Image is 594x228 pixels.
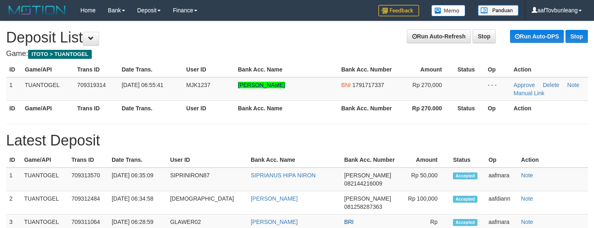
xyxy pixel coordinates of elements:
[118,101,183,116] th: Date Trans.
[431,5,466,16] img: Button%20Memo.svg
[403,152,450,168] th: Amount
[344,180,382,187] span: 082144216009
[235,101,338,116] th: Bank Acc. Name
[518,152,588,168] th: Action
[521,172,533,179] a: Note
[21,168,68,191] td: TUANTOGEL
[485,152,518,168] th: Op
[485,191,518,215] td: aafdiann
[183,62,235,77] th: User ID
[407,29,471,43] a: Run Auto-Refresh
[338,62,402,77] th: Bank Acc. Number
[6,50,588,58] h4: Game:
[108,191,167,215] td: [DATE] 06:34:58
[118,62,183,77] th: Date Trans.
[453,219,477,226] span: Accepted
[68,168,108,191] td: 709313570
[28,50,92,59] span: ITOTO > TUANTOGEL
[510,101,588,116] th: Action
[251,195,298,202] a: [PERSON_NAME]
[485,168,518,191] td: aafmara
[6,168,21,191] td: 1
[251,172,316,179] a: SIPRIANUS HIPA NIRON
[22,101,74,116] th: Game/API
[514,90,545,96] a: Manual Link
[403,191,450,215] td: Rp 100,000
[453,172,477,179] span: Accepted
[450,152,485,168] th: Status
[22,62,74,77] th: Game/API
[6,101,22,116] th: ID
[247,152,341,168] th: Bank Acc. Name
[108,168,167,191] td: [DATE] 06:35:09
[167,168,247,191] td: SIPRINIRON87
[413,82,442,88] span: Rp 270,000
[235,62,338,77] th: Bank Acc. Name
[521,195,533,202] a: Note
[378,5,419,16] img: Feedback.jpg
[77,82,106,88] span: 709319314
[108,152,167,168] th: Date Trans.
[341,82,351,88] span: BNI
[6,132,588,149] h1: Latest Deposit
[352,82,384,88] span: 1791717337
[167,152,247,168] th: User ID
[521,219,533,225] a: Note
[6,29,588,46] h1: Deposit List
[453,196,477,203] span: Accepted
[514,82,535,88] a: Approve
[6,152,21,168] th: ID
[6,191,21,215] td: 2
[403,168,450,191] td: Rp 50,000
[344,203,382,210] span: 081258287363
[341,152,403,168] th: Bank Acc. Number
[68,152,108,168] th: Trans ID
[484,77,510,101] td: - - -
[567,82,579,88] a: Note
[338,101,402,116] th: Bank Acc. Number
[565,30,588,43] a: Stop
[484,62,510,77] th: Op
[402,62,454,77] th: Amount
[74,101,118,116] th: Trans ID
[478,5,519,16] img: panduan.png
[344,172,391,179] span: [PERSON_NAME]
[510,30,564,43] a: Run Auto-DPS
[121,82,163,88] span: [DATE] 06:55:41
[344,219,353,225] span: BRI
[22,77,74,101] td: TUANTOGEL
[484,101,510,116] th: Op
[6,62,22,77] th: ID
[167,191,247,215] td: [DEMOGRAPHIC_DATA]
[186,82,210,88] span: MJK1237
[344,195,391,202] span: [PERSON_NAME]
[454,101,485,116] th: Status
[510,62,588,77] th: Action
[543,82,559,88] a: Delete
[238,82,285,88] a: [PERSON_NAME]
[74,62,118,77] th: Trans ID
[251,219,298,225] a: [PERSON_NAME]
[454,62,485,77] th: Status
[6,77,22,101] td: 1
[183,101,235,116] th: User ID
[68,191,108,215] td: 709312484
[6,4,68,16] img: MOTION_logo.png
[473,29,496,43] a: Stop
[21,191,68,215] td: TUANTOGEL
[21,152,68,168] th: Game/API
[402,101,454,116] th: Rp 270.000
